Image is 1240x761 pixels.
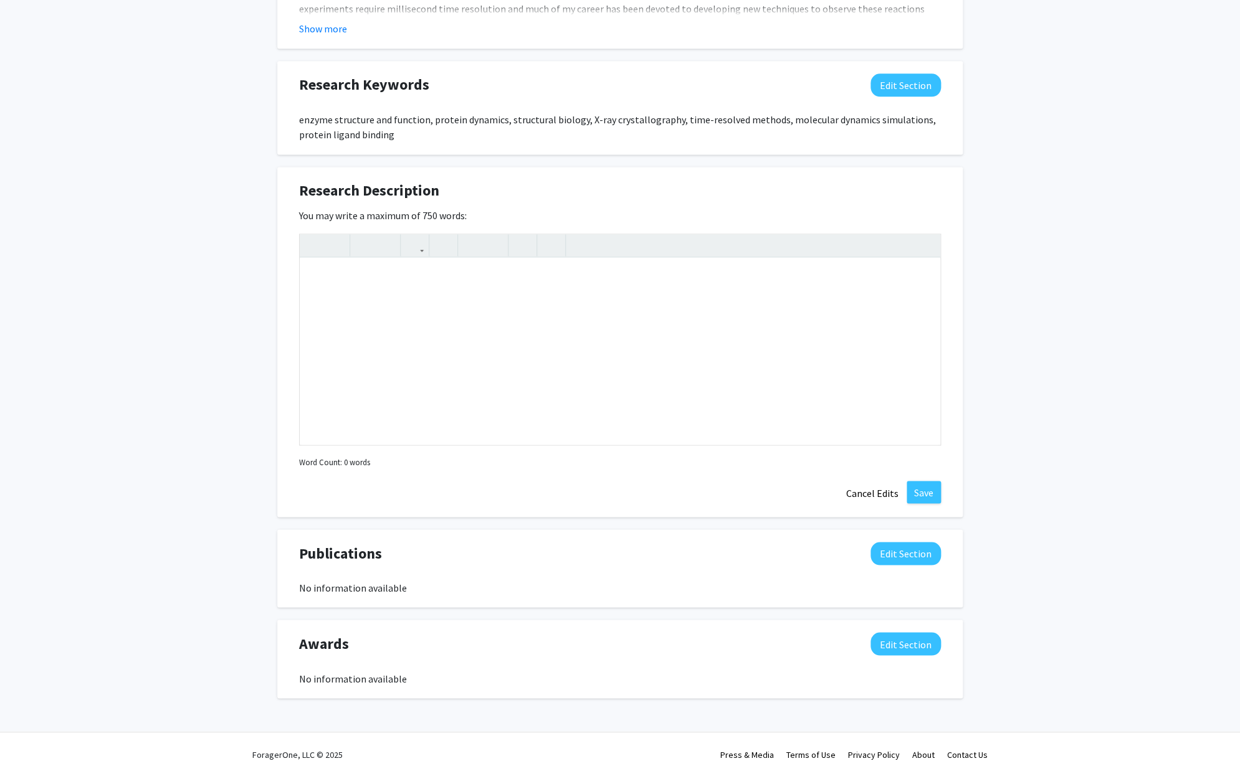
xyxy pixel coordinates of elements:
[325,234,346,256] button: Emphasis (Ctrl + I)
[907,481,941,503] button: Save
[912,749,935,760] a: About
[375,234,397,256] button: Subscript
[299,456,370,468] small: Word Count: 0 words
[483,234,505,256] button: Ordered list
[303,234,325,256] button: Strong (Ctrl + B)
[461,234,483,256] button: Unordered list
[432,234,454,256] button: Insert Image
[848,749,900,760] a: Privacy Policy
[299,671,941,686] div: No information available
[838,481,907,504] button: Cancel Edits
[540,234,562,256] button: Insert horizontal rule
[299,208,467,223] label: You may write a maximum of 750 words:
[353,234,375,256] button: Superscript
[720,749,774,760] a: Press & Media
[947,749,988,760] a: Contact Us
[915,234,937,256] button: Fullscreen
[870,632,941,655] button: Edit Awards
[870,542,941,565] button: Edit Publications
[512,234,533,256] button: Remove format
[299,580,941,595] div: No information available
[786,749,836,760] a: Terms of Use
[299,179,439,202] span: Research Description
[300,258,940,445] div: Note to users with screen readers: Please deactivate our accessibility plugin for this page as it...
[299,112,941,142] div: enzyme structure and function, protein dynamics, structural biology, X-ray crystallography, time-...
[870,73,941,97] button: Edit Research Keywords
[9,705,53,752] iframe: Chat
[404,234,426,256] button: Link
[299,542,382,564] span: Publications
[299,21,347,36] button: Show more
[299,73,429,96] span: Research Keywords
[299,632,349,655] span: Awards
